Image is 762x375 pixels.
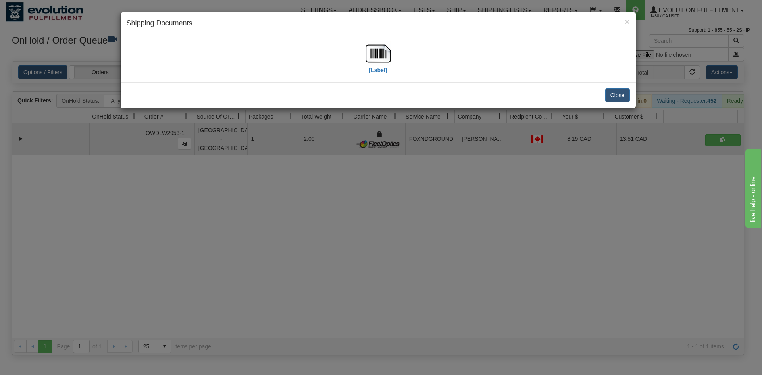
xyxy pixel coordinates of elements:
a: [Label] [366,50,391,73]
label: [Label] [369,66,387,74]
button: Close [625,17,629,26]
img: barcode.jpg [366,41,391,66]
div: live help - online [6,5,73,14]
button: Close [605,88,630,102]
h4: Shipping Documents [127,18,630,29]
span: × [625,17,629,26]
iframe: chat widget [744,147,761,228]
